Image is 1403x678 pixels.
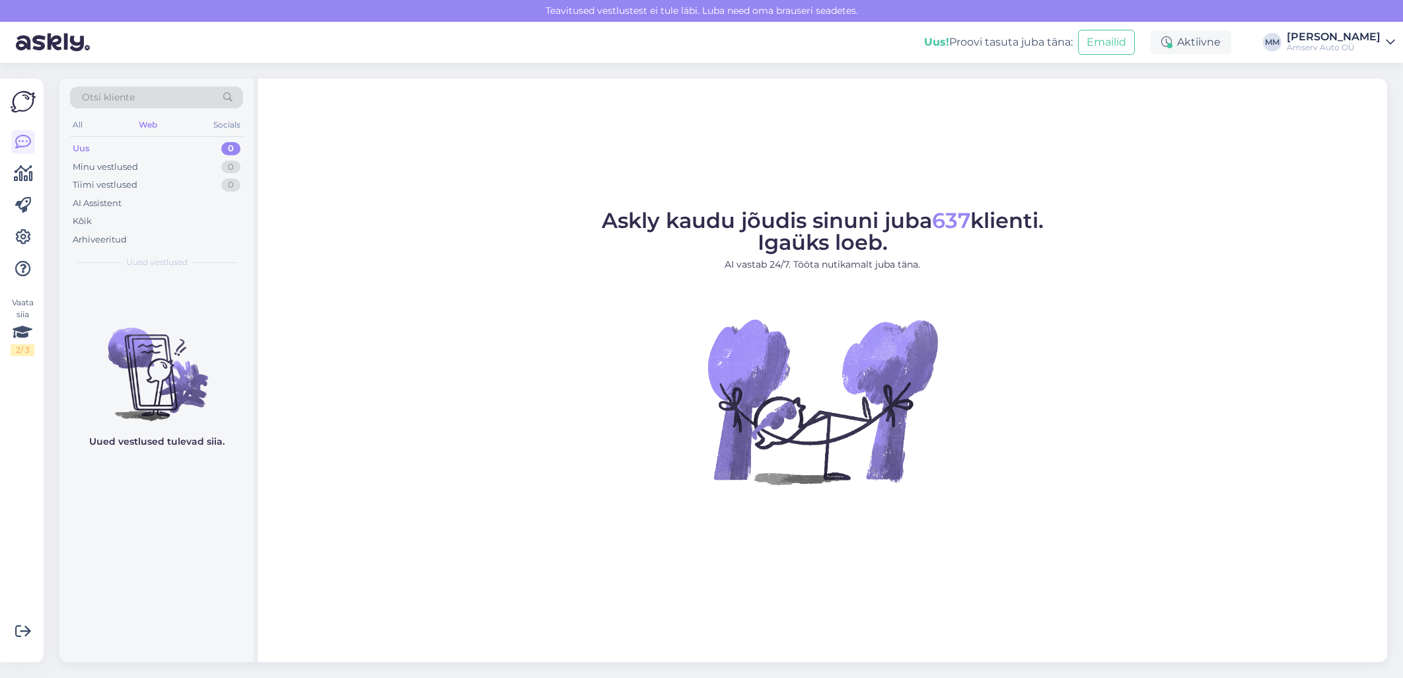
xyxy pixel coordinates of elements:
img: No Chat active [703,282,941,520]
div: 0 [221,178,240,192]
div: Minu vestlused [73,161,138,174]
div: Aktiivne [1151,30,1231,54]
span: Askly kaudu jõudis sinuni juba klienti. Igaüks loeb. [602,207,1044,255]
div: Kõik [73,215,92,228]
div: Proovi tasuta juba täna: [924,34,1073,50]
img: Askly Logo [11,89,36,114]
div: Socials [211,116,243,133]
div: Tiimi vestlused [73,178,137,192]
span: Otsi kliente [82,91,135,104]
div: Arhiveeritud [73,233,127,246]
span: 637 [932,207,970,233]
p: AI vastab 24/7. Tööta nutikamalt juba täna. [602,258,1044,272]
p: Uued vestlused tulevad siia. [89,435,225,449]
div: Vaata siia [11,297,34,356]
div: MM [1263,33,1281,52]
div: Amserv Auto OÜ [1287,42,1381,53]
div: All [70,116,85,133]
span: Uued vestlused [126,256,188,268]
div: Uus [73,142,90,155]
div: [PERSON_NAME] [1287,32,1381,42]
div: 2 / 3 [11,344,34,356]
div: 0 [221,142,240,155]
img: No chats [59,304,254,423]
div: AI Assistent [73,197,122,210]
div: 0 [221,161,240,174]
a: [PERSON_NAME]Amserv Auto OÜ [1287,32,1395,53]
div: Web [136,116,160,133]
button: Emailid [1078,30,1135,55]
b: Uus! [924,36,949,48]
